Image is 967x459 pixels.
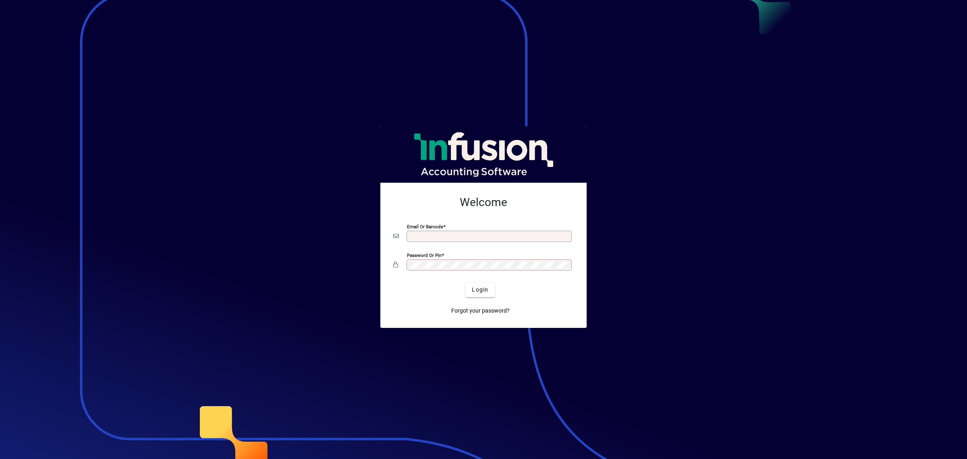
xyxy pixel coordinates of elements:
button: Login [465,283,495,297]
a: Forgot your password? [448,304,513,318]
span: Login [472,286,488,294]
h2: Welcome [393,196,574,209]
mat-label: Password or Pin [407,252,442,258]
mat-label: Email or Barcode [407,223,443,229]
span: Forgot your password? [451,307,510,315]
